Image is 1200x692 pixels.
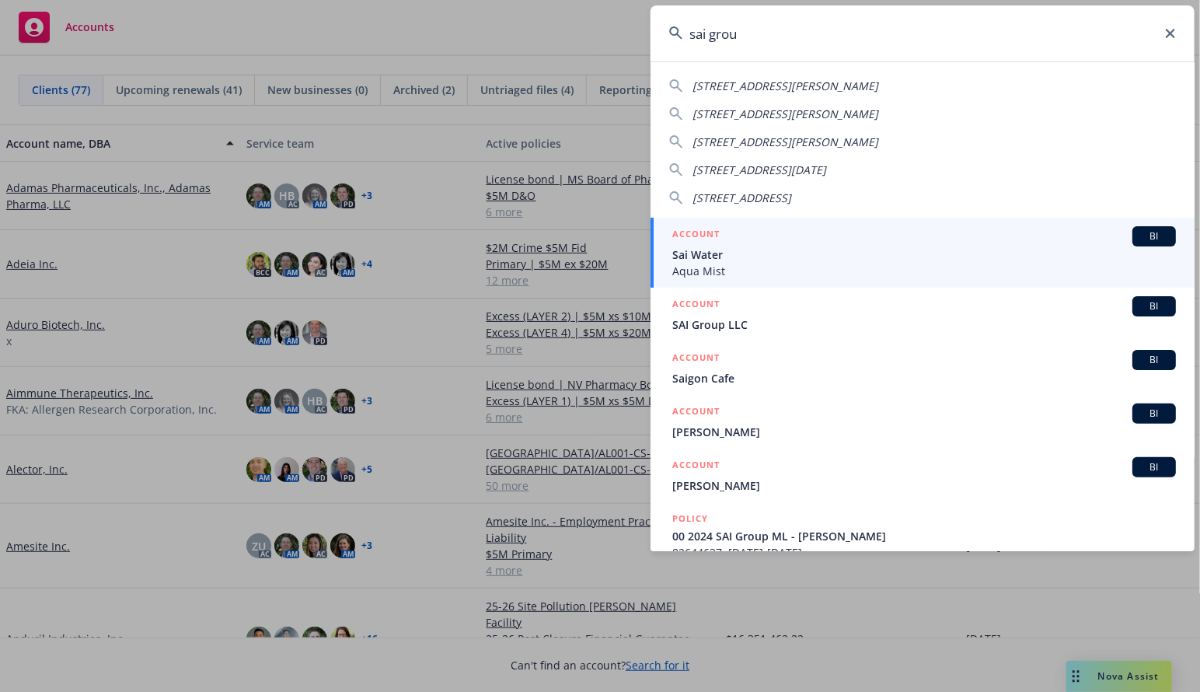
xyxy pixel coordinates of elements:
[1139,460,1170,474] span: BI
[672,477,1176,494] span: [PERSON_NAME]
[1139,407,1170,421] span: BI
[1139,229,1170,243] span: BI
[672,246,1176,263] span: Sai Water
[672,296,720,315] h5: ACCOUNT
[672,424,1176,440] span: [PERSON_NAME]
[692,163,826,177] span: [STREET_ADDRESS][DATE]
[672,226,720,245] h5: ACCOUNT
[672,404,720,422] h5: ACCOUNT
[672,511,708,526] h5: POLICY
[692,79,878,93] span: [STREET_ADDRESS][PERSON_NAME]
[692,190,791,205] span: [STREET_ADDRESS]
[692,135,878,149] span: [STREET_ADDRESS][PERSON_NAME]
[672,528,1176,544] span: 00 2024 SAI Group ML - [PERSON_NAME]
[651,218,1195,288] a: ACCOUNTBISai WaterAqua Mist
[672,457,720,476] h5: ACCOUNT
[672,350,720,369] h5: ACCOUNT
[672,316,1176,333] span: SAI Group LLC
[651,502,1195,569] a: POLICY00 2024 SAI Group ML - [PERSON_NAME]82644637, [DATE]-[DATE]
[651,449,1195,502] a: ACCOUNTBI[PERSON_NAME]
[651,288,1195,341] a: ACCOUNTBISAI Group LLC
[672,263,1176,279] span: Aqua Mist
[651,5,1195,61] input: Search...
[1139,299,1170,313] span: BI
[692,107,878,121] span: [STREET_ADDRESS][PERSON_NAME]
[672,544,1176,561] span: 82644637, [DATE]-[DATE]
[672,370,1176,386] span: Saigon Cafe
[651,341,1195,395] a: ACCOUNTBISaigon Cafe
[651,395,1195,449] a: ACCOUNTBI[PERSON_NAME]
[1139,353,1170,367] span: BI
